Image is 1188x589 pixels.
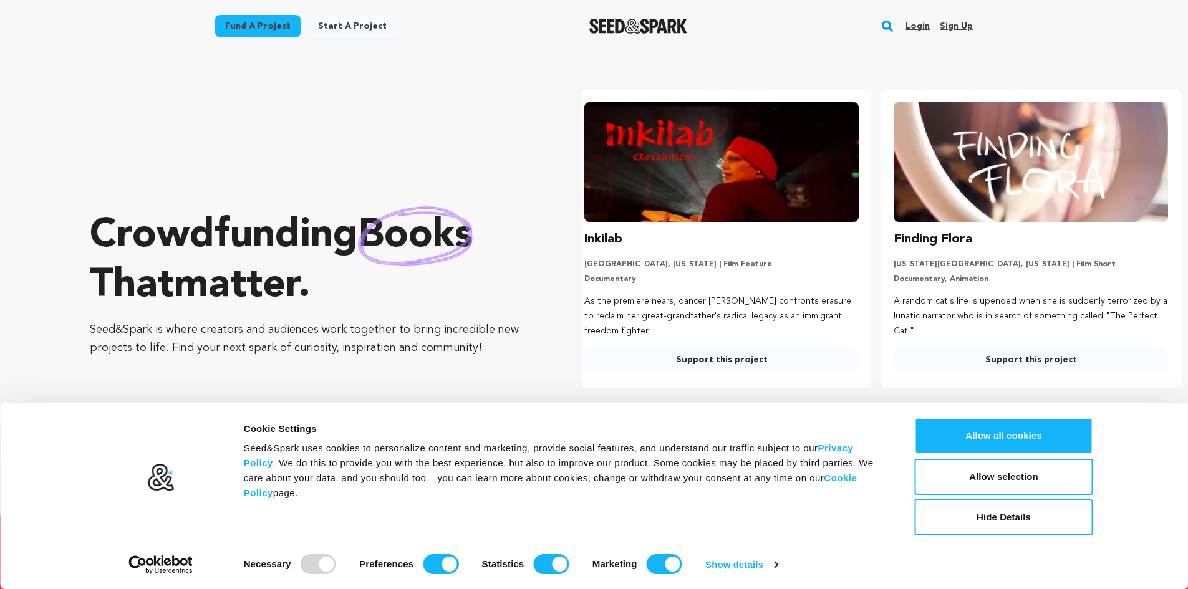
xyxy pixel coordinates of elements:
[358,206,473,266] img: hand sketched image
[244,558,291,569] strong: Necessary
[174,266,298,306] span: matter
[589,19,687,34] a: Seed&Spark Homepage
[915,459,1093,495] button: Allow selection
[894,102,1168,222] img: Finding Flora image
[894,229,972,249] h3: Finding Flora
[894,348,1168,371] a: Support this project
[584,229,622,249] h3: Inkilab
[584,102,859,222] img: Inkilab image
[940,16,973,36] a: Sign up
[589,19,687,34] img: Seed&Spark Logo Dark Mode
[90,321,532,357] p: Seed&Spark is where creators and audiences work together to bring incredible new projects to life...
[584,294,859,338] p: As the premiere nears, dancer [PERSON_NAME] confronts erasure to reclaim her great-grandfather's ...
[482,558,524,569] strong: Statistics
[90,211,532,311] p: Crowdfunding that .
[215,15,301,37] a: Fund a project
[894,294,1168,338] p: A random cat's life is upended when she is suddenly terrorized by a lunatic narrator who is in se...
[584,274,859,284] p: Documentary
[592,558,637,569] strong: Marketing
[894,259,1168,269] p: [US_STATE][GEOGRAPHIC_DATA], [US_STATE] | Film Short
[308,15,397,37] a: Start a project
[894,274,1168,284] p: Documentary, Animation
[359,558,413,569] strong: Preferences
[705,555,778,574] a: Show details
[584,259,859,269] p: [GEOGRAPHIC_DATA], [US_STATE] | Film Feature
[905,16,930,36] a: Login
[244,441,887,500] div: Seed&Spark uses cookies to personalize content and marketing, provide social features, and unders...
[584,348,859,371] a: Support this project
[915,499,1093,535] button: Hide Details
[244,421,887,436] div: Cookie Settings
[915,418,1093,454] button: Allow all cookies
[106,555,215,574] a: Usercentrics Cookiebot - opens in a new window
[147,463,175,492] img: logo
